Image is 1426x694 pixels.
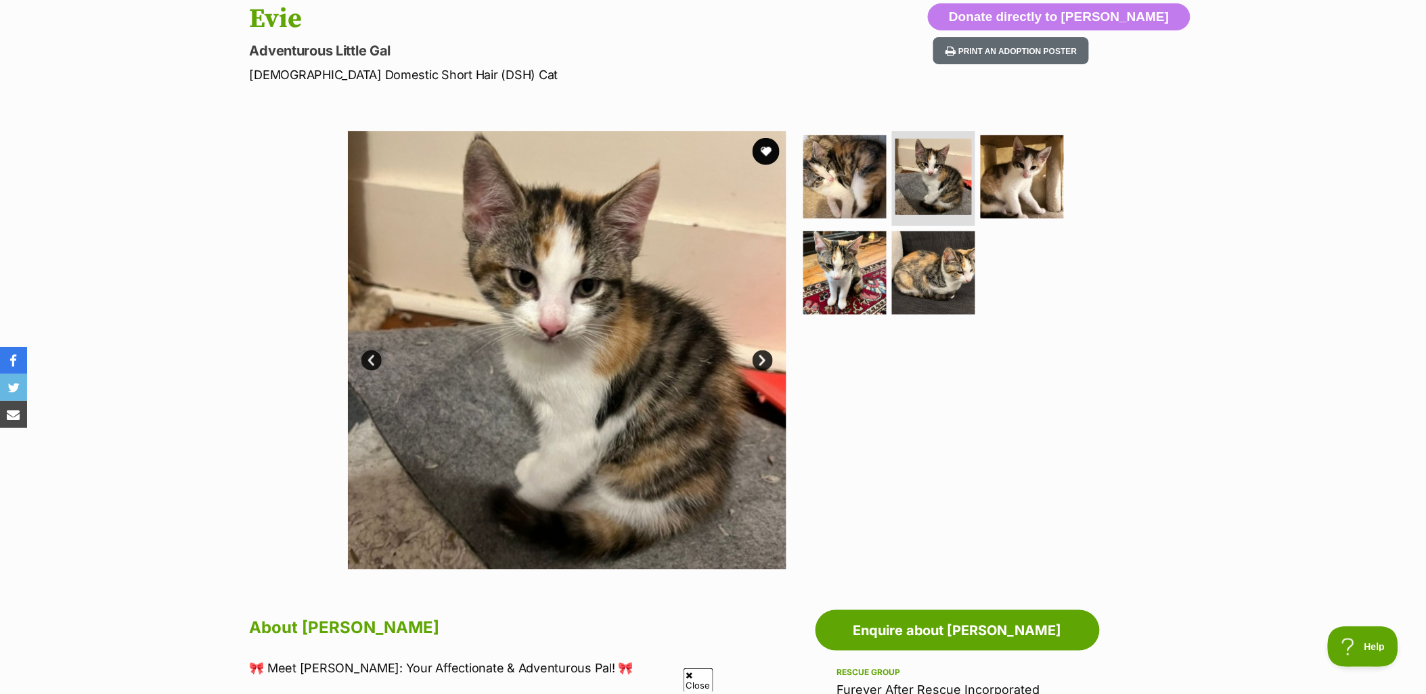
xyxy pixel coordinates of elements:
[895,139,972,215] img: Photo of Evie
[753,350,773,371] a: Next
[250,3,822,34] h1: Evie
[928,3,1190,30] button: Donate directly to [PERSON_NAME]
[753,138,780,165] button: favourite
[803,135,887,218] img: Photo of Evie
[816,610,1100,651] a: Enquire about [PERSON_NAME]
[684,668,713,692] span: Close
[892,231,975,315] img: Photo of Evie
[250,66,822,84] p: [DEMOGRAPHIC_DATA] Domestic Short Hair (DSH) Cat
[981,135,1064,218] img: Photo of Evie
[250,41,822,60] p: Adventurous Little Gal
[933,37,1089,65] button: Print an adoption poster
[361,350,382,371] a: Prev
[250,613,809,643] h2: About [PERSON_NAME]
[837,667,1078,678] div: Rescue group
[803,231,887,315] img: Photo of Evie
[1328,626,1399,667] iframe: Help Scout Beacon - Open
[250,659,809,677] p: 🎀 Meet [PERSON_NAME]: Your Affectionate & Adventurous Pal! 🎀
[348,131,786,570] img: Photo of Evie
